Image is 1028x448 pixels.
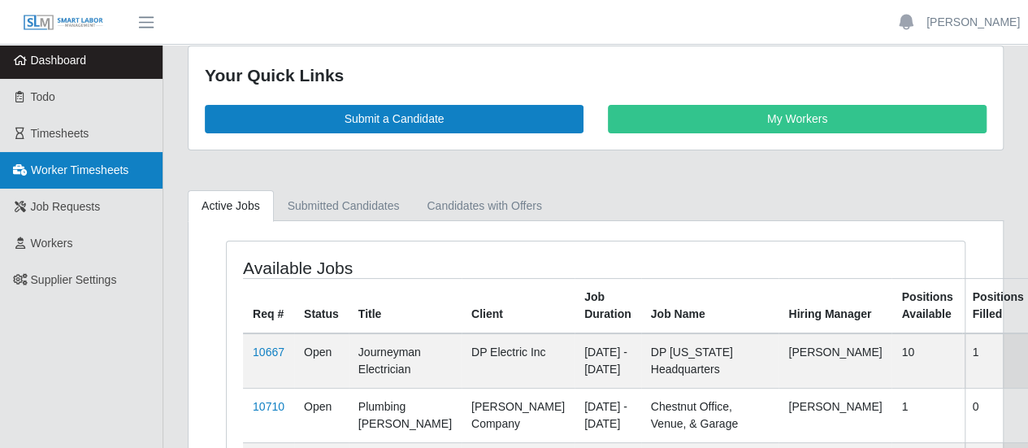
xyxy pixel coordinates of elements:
[891,388,962,442] td: 1
[31,200,101,213] span: Job Requests
[31,54,87,67] span: Dashboard
[349,278,462,333] th: Title
[31,163,128,176] span: Worker Timesheets
[243,258,523,278] h4: Available Jobs
[779,388,891,442] td: [PERSON_NAME]
[274,190,414,222] a: Submitted Candidates
[205,105,583,133] a: Submit a Candidate
[891,278,962,333] th: Positions Available
[462,333,575,389] td: DP Electric Inc
[23,14,104,32] img: SLM Logo
[349,333,462,389] td: Journeyman Electrician
[253,400,284,413] a: 10710
[641,333,779,389] td: DP [US_STATE] Headquarters
[31,127,89,140] span: Timesheets
[31,90,55,103] span: Todo
[779,333,891,389] td: [PERSON_NAME]
[891,333,962,389] td: 10
[413,190,555,222] a: Candidates with Offers
[641,278,779,333] th: Job Name
[253,346,284,359] a: 10667
[205,63,987,89] div: Your Quick Links
[243,278,294,333] th: Req #
[926,14,1020,31] a: [PERSON_NAME]
[294,333,349,389] td: Open
[188,190,274,222] a: Active Jobs
[575,388,641,442] td: [DATE] - [DATE]
[779,278,891,333] th: Hiring Manager
[608,105,987,133] a: My Workers
[575,333,641,389] td: [DATE] - [DATE]
[31,237,73,250] span: Workers
[349,388,462,442] td: Plumbing [PERSON_NAME]
[462,388,575,442] td: [PERSON_NAME] Company
[294,388,349,442] td: Open
[641,388,779,442] td: Chestnut Office, Venue, & Garage
[575,278,641,333] th: Job Duration
[462,278,575,333] th: Client
[31,273,117,286] span: Supplier Settings
[294,278,349,333] th: Status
